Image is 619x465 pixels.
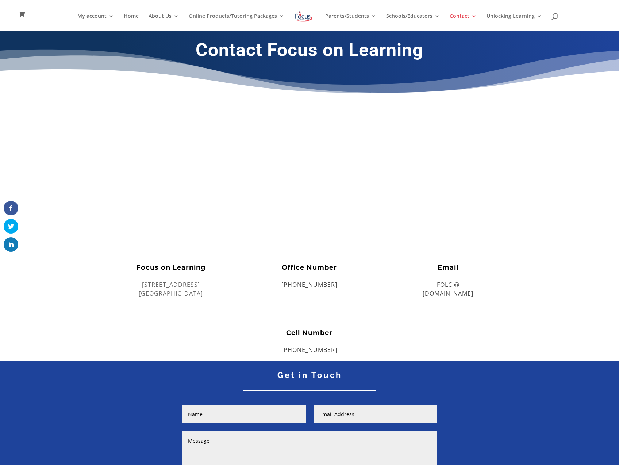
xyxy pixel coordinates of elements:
span: Email [438,263,458,271]
a: [PHONE_NUMBER] [281,346,337,354]
a: Parents/Students [325,13,376,31]
a: Online Products/Tutoring Packages [189,13,284,31]
input: Name [182,405,306,423]
a: About Us [149,13,179,31]
a: Contact [450,13,477,31]
span: Office Number [282,263,337,271]
p: [GEOGRAPHIC_DATA] [112,292,229,301]
a: FOLCI@ [437,281,460,289]
h1: Contact Focus on Learning [112,39,507,65]
a: Home [124,13,139,31]
a: Schools/Educators [386,13,440,31]
a: [DOMAIN_NAME] [423,289,473,297]
span: Cell Number [286,329,332,337]
a: [PHONE_NUMBER] [281,281,337,289]
input: Email Address [314,405,437,423]
span: Focus on Learning [136,263,206,271]
span: Get in Touch [277,370,342,380]
img: Focus on Learning [294,10,313,23]
a: Unlocking Learning [487,13,542,31]
a: My account [77,13,114,31]
p: [STREET_ADDRESS] [112,283,229,292]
